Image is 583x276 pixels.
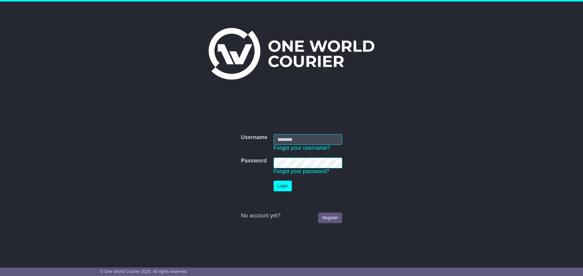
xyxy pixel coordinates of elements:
label: Password [241,158,267,164]
button: Login [274,181,292,191]
span: © One World Courier 2025. All rights reserved. [100,269,188,274]
a: Forgot your username? [274,145,330,151]
a: Forgot your password? [274,168,329,174]
label: Username [241,134,267,141]
img: One World [209,28,374,80]
a: Register [318,213,342,223]
div: No account yet? [241,213,342,219]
